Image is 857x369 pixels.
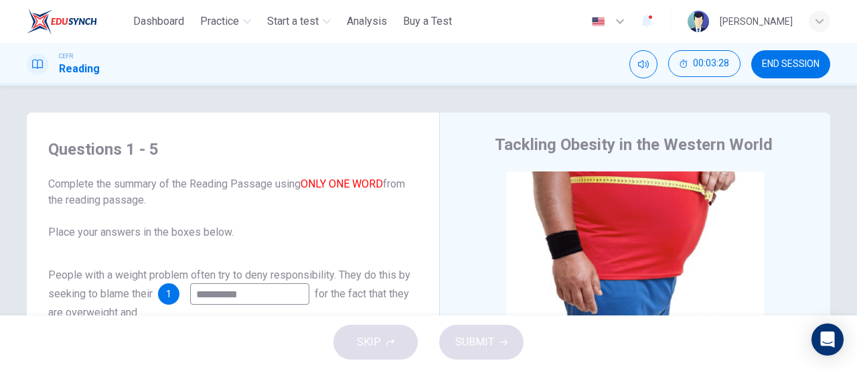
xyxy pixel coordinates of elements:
button: Start a test [262,9,336,33]
img: Profile picture [688,11,709,32]
img: en [590,17,607,27]
div: Open Intercom Messenger [811,323,844,356]
span: Dashboard [133,13,184,29]
span: CEFR [59,52,73,61]
button: Dashboard [128,9,189,33]
h1: Reading [59,61,100,77]
span: People with a weight problem often try to deny responsibility. They do this by seeking to blame t... [48,269,410,300]
div: Mute [629,50,657,78]
button: Buy a Test [398,9,457,33]
h4: Tackling Obesity in the Western World [495,134,773,155]
span: Practice [200,13,239,29]
span: Complete the summary of the Reading Passage using from the reading passage. Place your answers in... [48,176,418,240]
span: Analysis [347,13,387,29]
button: Practice [195,9,256,33]
button: Analysis [341,9,392,33]
img: ELTC logo [27,8,97,35]
span: 00:03:28 [693,58,729,69]
button: 00:03:28 [668,50,741,77]
font: ONLY ONE WORD [301,177,383,190]
span: END SESSION [762,59,820,70]
span: Start a test [267,13,319,29]
div: Hide [668,50,741,78]
a: ELTC logo [27,8,128,35]
span: Buy a Test [403,13,452,29]
div: [PERSON_NAME] [720,13,793,29]
h4: Questions 1 - 5 [48,139,418,160]
button: END SESSION [751,50,830,78]
span: 1 [166,289,171,299]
